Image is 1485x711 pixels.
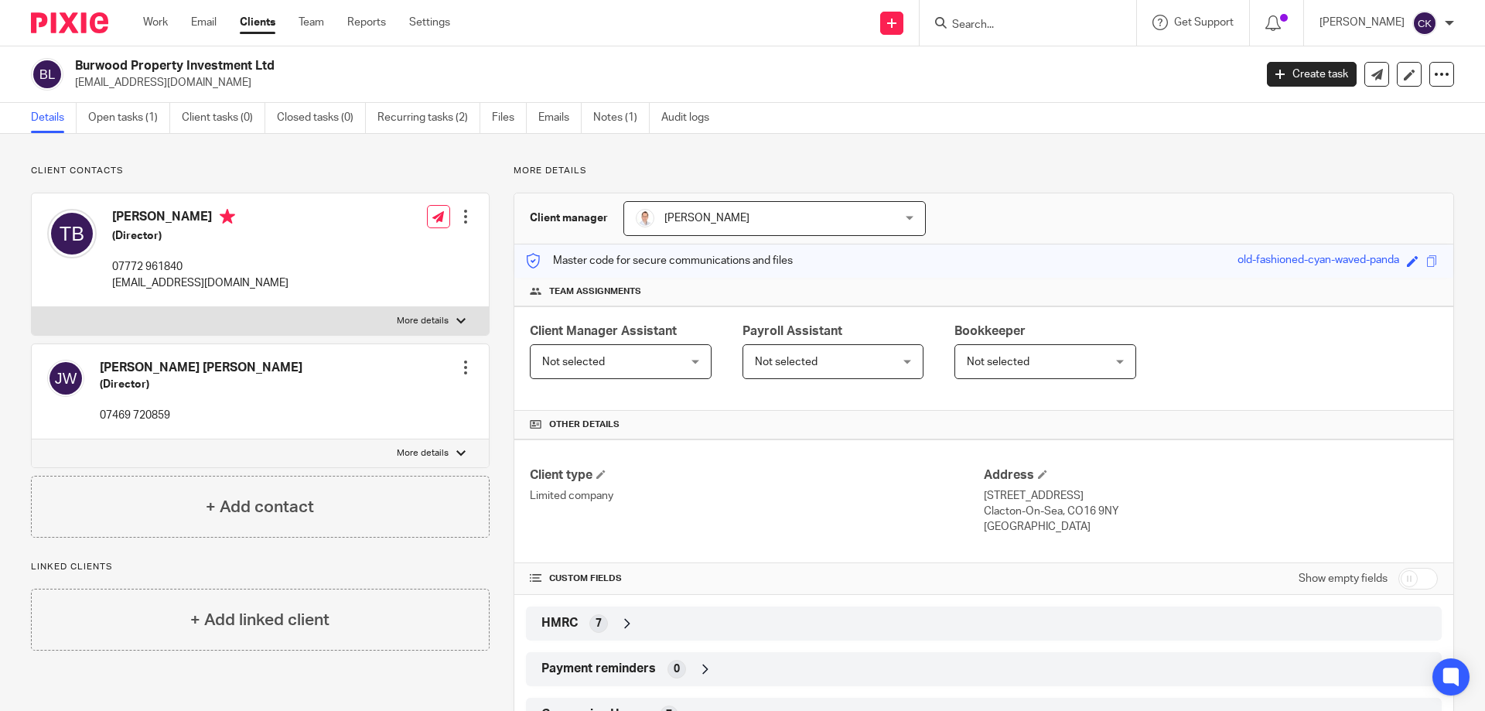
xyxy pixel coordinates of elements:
[1299,571,1388,586] label: Show empty fields
[100,408,302,423] p: 07469 720859
[75,75,1244,91] p: [EMAIL_ADDRESS][DOMAIN_NAME]
[596,616,602,631] span: 7
[220,209,235,224] i: Primary
[1237,252,1399,270] div: old-fashioned-cyan-waved-panda
[377,103,480,133] a: Recurring tasks (2)
[191,15,217,30] a: Email
[1319,15,1405,30] p: [PERSON_NAME]
[951,19,1090,32] input: Search
[277,103,366,133] a: Closed tasks (0)
[299,15,324,30] a: Team
[514,165,1454,177] p: More details
[143,15,168,30] a: Work
[1412,11,1437,36] img: svg%3E
[31,58,63,91] img: svg%3E
[636,209,654,227] img: accounting-firm-kent-will-wood-e1602855177279.jpg
[88,103,170,133] a: Open tasks (1)
[31,103,77,133] a: Details
[530,325,677,337] span: Client Manager Assistant
[75,58,1010,74] h2: Burwood Property Investment Ltd
[112,209,288,228] h4: [PERSON_NAME]
[549,419,620,431] span: Other details
[31,12,108,33] img: Pixie
[190,608,329,632] h4: + Add linked client
[541,661,656,677] span: Payment reminders
[755,357,818,367] span: Not selected
[742,325,842,337] span: Payroll Assistant
[112,228,288,244] h5: (Director)
[182,103,265,133] a: Client tasks (0)
[530,467,984,484] h4: Client type
[549,285,641,298] span: Team assignments
[397,315,449,327] p: More details
[206,495,314,519] h4: + Add contact
[240,15,275,30] a: Clients
[984,467,1438,484] h4: Address
[397,447,449,460] p: More details
[112,259,288,275] p: 07772 961840
[530,488,984,504] p: Limited company
[47,360,84,397] img: svg%3E
[1174,17,1234,28] span: Get Support
[530,573,984,585] h4: CUSTOM FIELDS
[31,165,490,177] p: Client contacts
[1267,62,1357,87] a: Create task
[47,209,97,258] img: svg%3E
[538,103,582,133] a: Emails
[112,275,288,291] p: [EMAIL_ADDRESS][DOMAIN_NAME]
[674,661,680,677] span: 0
[954,325,1026,337] span: Bookkeeper
[967,357,1029,367] span: Not selected
[984,504,1438,519] p: Clacton-On-Sea, CO16 9NY
[100,377,302,392] h5: (Director)
[984,488,1438,504] p: [STREET_ADDRESS]
[593,103,650,133] a: Notes (1)
[409,15,450,30] a: Settings
[347,15,386,30] a: Reports
[31,561,490,573] p: Linked clients
[984,519,1438,535] p: [GEOGRAPHIC_DATA]
[492,103,527,133] a: Files
[530,210,608,226] h3: Client manager
[100,360,302,376] h4: [PERSON_NAME] [PERSON_NAME]
[542,357,605,367] span: Not selected
[541,615,578,631] span: HMRC
[661,103,721,133] a: Audit logs
[664,213,749,224] span: [PERSON_NAME]
[526,253,793,268] p: Master code for secure communications and files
